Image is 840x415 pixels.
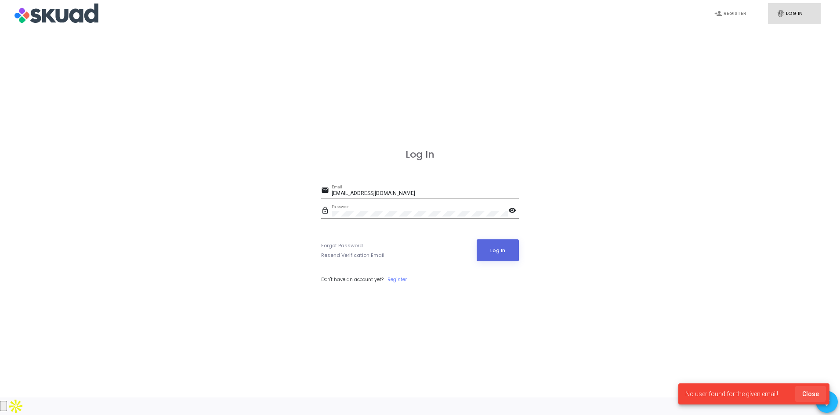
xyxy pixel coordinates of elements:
span: No user found for the given email! [685,390,778,398]
a: person_addRegister [706,3,758,24]
span: Don't have an account yet? [321,276,384,283]
input: Email [332,191,519,197]
i: fingerprint [777,10,785,18]
span: Close [802,390,819,397]
a: Forgot Password [321,242,363,249]
a: Resend Verification Email [321,252,384,259]
button: Log In [477,239,519,261]
a: Register [387,276,407,283]
mat-icon: lock_outline [321,206,332,217]
button: Close [795,386,826,402]
mat-icon: email [321,186,332,196]
i: person_add [714,10,722,18]
img: Apollo [7,397,25,415]
a: fingerprintLog In [768,3,821,24]
mat-icon: visibility [508,206,519,217]
img: logo [14,3,98,25]
h3: Log In [321,149,519,160]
